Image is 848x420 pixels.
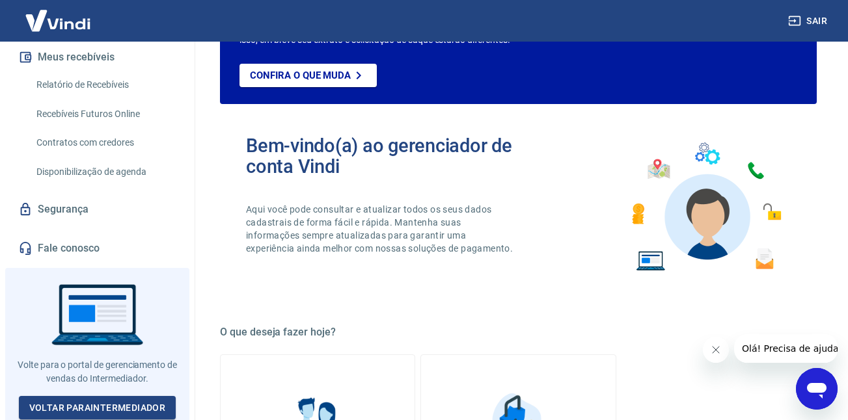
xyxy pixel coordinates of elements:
a: Voltar paraIntermediador [19,396,176,420]
img: Imagem de um avatar masculino com diversos icones exemplificando as funcionalidades do gerenciado... [620,135,791,279]
iframe: Botão para abrir a janela de mensagens [796,368,838,410]
p: Confira o que muda [250,70,351,81]
p: Aqui você pode consultar e atualizar todos os seus dados cadastrais de forma fácil e rápida. Mant... [246,203,515,255]
span: Olá! Precisa de ajuda? [8,9,109,20]
iframe: Fechar mensagem [703,337,729,363]
img: Vindi [16,1,100,40]
button: Sair [786,9,832,33]
button: Meus recebíveis [16,43,179,72]
h5: O que deseja fazer hoje? [220,326,817,339]
a: Relatório de Recebíveis [31,72,179,98]
iframe: Mensagem da empresa [734,334,838,363]
h2: Bem-vindo(a) ao gerenciador de conta Vindi [246,135,519,177]
a: Segurança [16,195,179,224]
a: Confira o que muda [239,64,377,87]
a: Recebíveis Futuros Online [31,101,179,127]
a: Contratos com credores [31,129,179,156]
a: Fale conosco [16,234,179,263]
a: Disponibilização de agenda [31,159,179,185]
